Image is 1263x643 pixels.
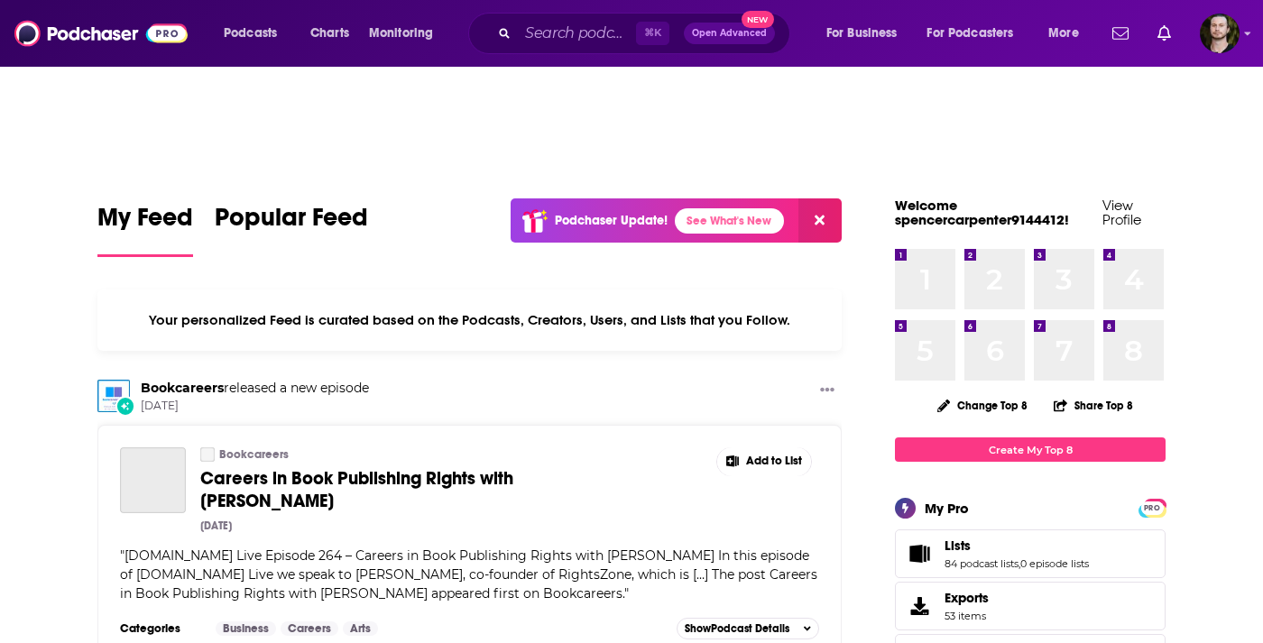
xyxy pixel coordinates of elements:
span: Monitoring [369,21,433,46]
a: My Feed [97,202,193,257]
img: Bookcareers [97,380,130,412]
button: open menu [916,19,1040,48]
span: New [742,11,774,28]
a: Lists [901,541,937,566]
a: Arts [343,621,378,636]
span: Careers in Book Publishing Rights with [PERSON_NAME] [200,467,513,512]
button: Show More Button [717,447,811,476]
button: open menu [211,19,300,48]
button: Share Top 8 [1053,388,1134,423]
a: Welcome spencercarpenter9144412! [895,197,1069,228]
span: Add to List [746,455,802,468]
a: PRO [1141,501,1163,514]
span: Exports [945,590,989,606]
input: Search podcasts, credits, & more... [518,19,636,48]
span: Popular Feed [215,202,368,243]
div: Search podcasts, credits, & more... [485,13,807,54]
button: open menu [814,19,920,48]
span: Logged in as OutlierAudio [1200,14,1240,53]
span: , [1019,557,1020,570]
a: Show notifications dropdown [1150,18,1178,49]
span: Lists [895,529,1166,578]
a: View Profile [1102,197,1141,228]
span: PRO [1141,501,1163,515]
span: Podcasts [224,21,277,46]
button: Change Top 8 [927,394,1038,417]
a: Careers [281,621,338,636]
img: Podchaser - Follow, Share and Rate Podcasts [14,16,188,51]
button: ShowPodcast Details [677,618,819,639]
span: Charts [310,21,349,46]
div: My Pro [925,500,969,517]
button: Show profile menu [1200,14,1240,53]
span: ⌘ K [636,22,669,45]
span: For Business [826,21,898,46]
span: Exports [901,593,937,619]
h3: released a new episode [141,380,369,397]
span: Show Podcast Details [685,622,789,635]
span: Lists [945,537,971,554]
a: 0 episode lists [1020,557,1089,570]
button: open menu [356,19,456,48]
h3: Categories [120,621,201,636]
button: Open AdvancedNew [684,23,775,44]
a: Careers in Book Publishing Rights with [PERSON_NAME] [200,467,639,512]
button: Show More Button [813,380,842,402]
span: For Podcasters [927,21,1013,46]
a: Business [216,621,276,636]
a: Show notifications dropdown [1105,18,1136,49]
a: 84 podcast lists [945,557,1019,570]
a: Bookcareers [219,447,289,462]
span: " " [120,547,817,602]
span: More [1048,21,1079,46]
div: New Episode [115,396,135,416]
img: User Profile [1200,14,1240,53]
a: Bookcareers [200,447,215,462]
p: Podchaser Update! [555,213,668,228]
a: Lists [945,537,1089,554]
a: Bookcareers [141,380,224,396]
span: [DATE] [141,399,369,414]
a: Charts [299,19,360,48]
a: Careers in Book Publishing Rights with Clare Hodder [120,447,186,513]
span: 53 items [945,610,989,622]
span: Open Advanced [692,29,767,38]
button: open menu [1036,19,1102,48]
a: Exports [895,582,1166,630]
a: Create My Top 8 [895,437,1166,462]
div: [DATE] [200,519,232,532]
a: Popular Feed [215,202,368,257]
a: See What's New [675,208,784,234]
span: [DOMAIN_NAME] Live Episode 264 – Careers in Book Publishing Rights with [PERSON_NAME] In this epi... [120,547,817,602]
span: My Feed [97,202,193,243]
div: Your personalized Feed is curated based on the Podcasts, Creators, Users, and Lists that you Follow. [97,289,842,351]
